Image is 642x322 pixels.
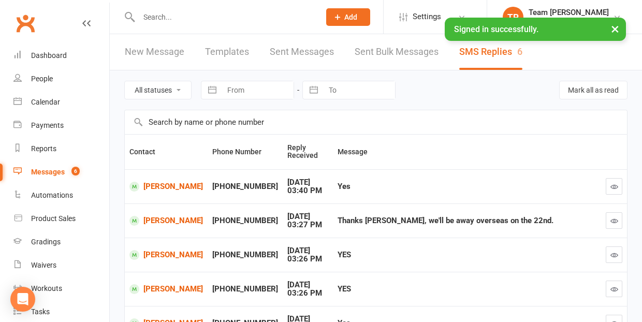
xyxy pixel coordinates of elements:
div: Team [PERSON_NAME] [529,8,609,17]
input: Search... [136,10,313,24]
div: [DATE] [287,178,328,187]
a: Product Sales [13,207,109,230]
a: Sent Messages [270,34,334,70]
th: Message [333,135,601,169]
div: Payments [31,121,64,129]
th: Reply Received [283,135,333,169]
div: People [31,75,53,83]
span: Signed in successfully. [454,24,538,34]
div: Yes [338,182,596,191]
a: New Message [125,34,184,70]
div: 03:26 PM [287,255,328,264]
span: Settings [413,5,441,28]
a: [PERSON_NAME] [129,216,203,226]
div: 6 [517,46,522,57]
div: [PHONE_NUMBER] [212,285,278,294]
a: Reports [13,137,109,160]
div: TP [503,7,523,27]
div: YES [338,285,596,294]
button: Add [326,8,370,26]
a: Payments [13,114,109,137]
a: [PERSON_NAME] [129,284,203,294]
div: Thanks [PERSON_NAME], we'll be away overseas on the 22nd. [338,216,596,225]
div: Automations [31,191,73,199]
div: 03:27 PM [287,221,328,229]
div: Tasks [31,308,50,316]
div: [PHONE_NUMBER] [212,182,278,191]
a: Calendar [13,91,109,114]
div: Gradings [31,238,61,246]
div: Calendar [31,98,60,106]
a: Clubworx [12,10,38,36]
th: Phone Number [208,135,283,169]
a: Messages 6 [13,160,109,184]
div: Open Intercom Messenger [10,287,35,312]
span: Add [344,13,357,21]
a: People [13,67,109,91]
input: From [222,81,294,99]
a: Dashboard [13,44,109,67]
a: SMS Replies6 [459,34,522,70]
div: [DATE] [287,246,328,255]
input: To [323,81,395,99]
a: Workouts [13,277,109,300]
div: Waivers [31,261,56,269]
a: Automations [13,184,109,207]
a: [PERSON_NAME] [129,250,203,260]
a: [PERSON_NAME] [129,182,203,192]
div: [DATE] [287,281,328,289]
th: Contact [125,135,208,169]
button: × [606,18,624,40]
button: Mark all as read [559,81,628,99]
div: 03:40 PM [287,186,328,195]
span: 6 [71,167,80,175]
div: [PHONE_NUMBER] [212,216,278,225]
div: Dashboard [31,51,67,60]
div: Reports [31,144,56,153]
div: Workouts [31,284,62,292]
a: Sent Bulk Messages [355,34,439,70]
div: YES [338,251,596,259]
div: Team [PERSON_NAME] [529,17,609,26]
div: Messages [31,168,65,176]
div: [PHONE_NUMBER] [212,251,278,259]
a: Gradings [13,230,109,254]
div: Product Sales [31,214,76,223]
div: 03:26 PM [287,289,328,298]
a: Waivers [13,254,109,277]
input: Search by name or phone number [125,110,627,134]
div: [DATE] [287,212,328,221]
a: Templates [205,34,249,70]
